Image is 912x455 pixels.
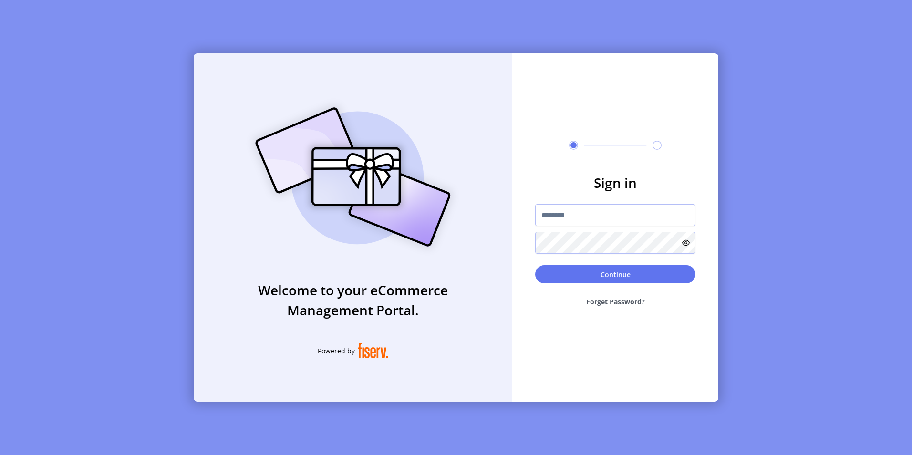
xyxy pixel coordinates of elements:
[194,280,512,320] h3: Welcome to your eCommerce Management Portal.
[241,97,465,257] img: card_Illustration.svg
[318,346,355,356] span: Powered by
[535,173,695,193] h3: Sign in
[535,289,695,314] button: Forget Password?
[535,265,695,283] button: Continue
